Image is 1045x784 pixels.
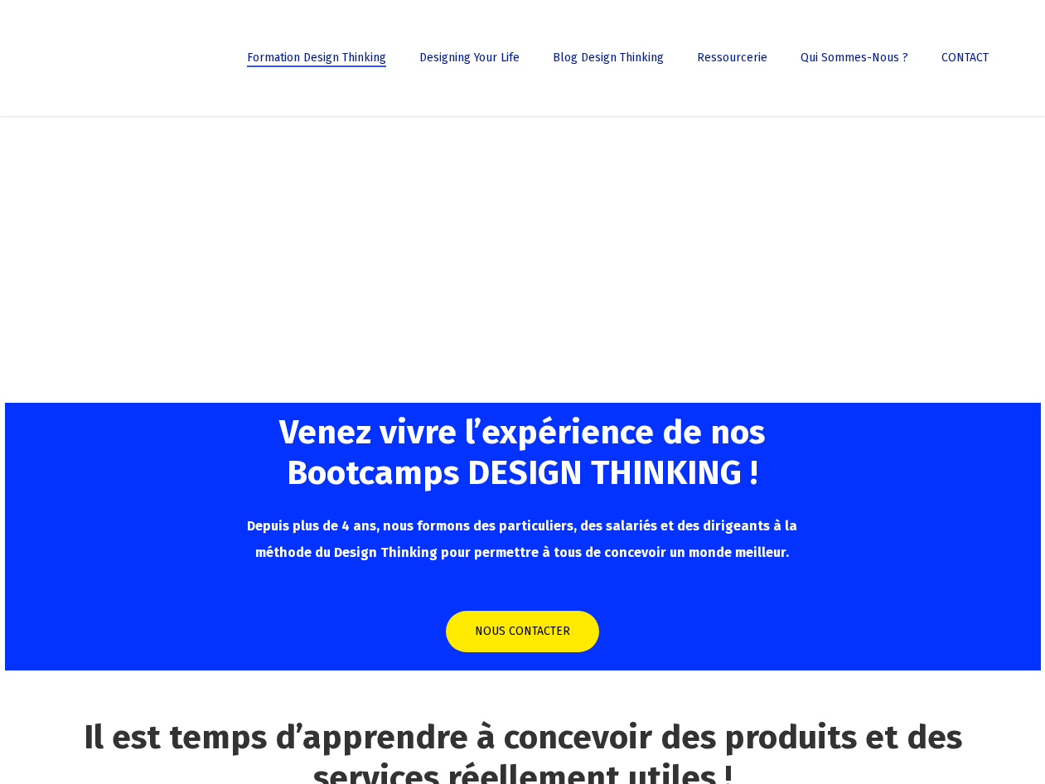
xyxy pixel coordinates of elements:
[475,623,570,640] span: NOUS CONTACTER
[792,52,917,64] a: Qui sommes-nous ?
[247,51,386,65] span: Formation Design Thinking
[941,51,989,65] span: CONTACT
[446,611,599,652] a: NOUS CONTACTER
[689,52,776,64] a: Ressourcerie
[544,52,672,64] a: Blog Design Thinking
[247,518,797,560] span: Depuis plus de 4 ans, nous formons des particuliers, des salariés et des dirigeants à la méthode ...
[419,51,520,65] span: Designing Your Life
[411,52,528,64] a: Designing Your Life
[933,52,997,64] a: CONTACT
[697,51,767,65] span: Ressourcerie
[801,51,908,65] span: Qui sommes-nous ?
[23,25,198,91] img: French Future Academy
[239,52,394,64] a: Formation Design Thinking
[279,412,765,493] span: Venez vivre l’expérience de nos Bootcamps DESIGN THINKING !
[553,51,664,65] span: Blog Design Thinking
